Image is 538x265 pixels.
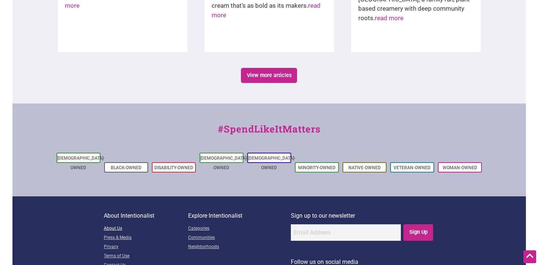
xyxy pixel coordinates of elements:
input: Email Address [291,224,401,241]
a: Minority-Owned [298,165,336,170]
a: [DEMOGRAPHIC_DATA]-Owned [248,156,296,170]
a: Black-Owned [111,165,142,170]
div: #SpendLikeItMatters [12,122,526,144]
a: Native-Owned [348,165,381,170]
a: Press & Media [104,233,188,243]
a: Privacy [104,243,188,252]
a: Terms of Use [104,252,188,261]
a: View more articles [241,68,297,83]
a: read more [375,14,403,22]
a: Neighborhoods [188,243,291,252]
a: Veteran-Owned [394,165,431,170]
p: Explore Intentionalist [188,211,291,221]
a: Communities [188,233,291,243]
a: read more [212,2,321,19]
a: Woman-Owned [443,165,477,170]
a: Categories [188,224,291,233]
div: Scroll Back to Top [523,250,536,263]
p: About Intentionalist [104,211,188,221]
p: Sign up to our newsletter [291,211,434,221]
a: [DEMOGRAPHIC_DATA]-Owned [200,156,248,170]
a: About Us [104,224,188,233]
a: Disability-Owned [154,165,193,170]
a: [DEMOGRAPHIC_DATA]-Owned [57,156,105,170]
input: Sign Up [403,224,433,241]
